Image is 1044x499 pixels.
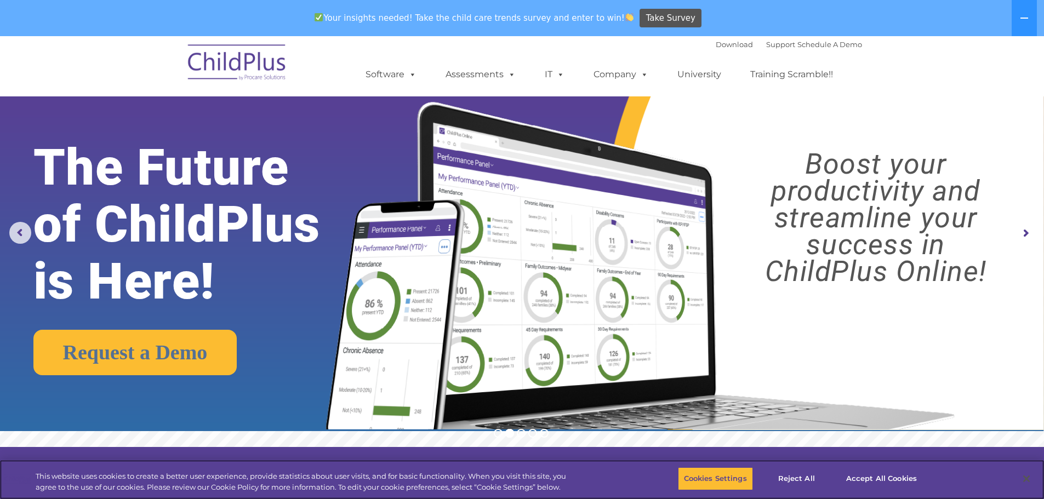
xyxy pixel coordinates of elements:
[678,467,753,490] button: Cookies Settings
[766,40,795,49] a: Support
[716,40,862,49] font: |
[739,64,844,85] a: Training Scramble!!
[1014,467,1039,491] button: Close
[33,330,237,375] a: Request a Demo
[315,13,323,21] img: ✅
[716,40,753,49] a: Download
[36,471,574,492] div: This website uses cookies to create a better user experience, provide statistics about user visit...
[640,9,701,28] a: Take Survey
[762,467,831,490] button: Reject All
[435,64,527,85] a: Assessments
[534,64,575,85] a: IT
[797,40,862,49] a: Schedule A Demo
[355,64,427,85] a: Software
[182,37,292,91] img: ChildPlus by Procare Solutions
[583,64,659,85] a: Company
[666,64,732,85] a: University
[310,7,638,28] span: Your insights needed! Take the child care trends survey and enter to win!
[625,13,634,21] img: 👏
[721,151,1031,285] rs-layer: Boost your productivity and streamline your success in ChildPlus Online!
[840,467,923,490] button: Accept All Cookies
[646,9,695,28] span: Take Survey
[33,139,367,310] rs-layer: The Future of ChildPlus is Here!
